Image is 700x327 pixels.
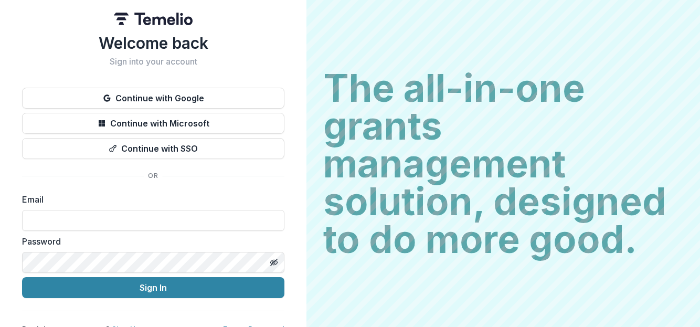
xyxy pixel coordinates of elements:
label: Email [22,193,278,206]
button: Continue with SSO [22,138,284,159]
button: Sign In [22,277,284,298]
button: Continue with Google [22,88,284,109]
h2: Sign into your account [22,57,284,67]
img: Temelio [114,13,193,25]
button: Toggle password visibility [266,254,282,271]
label: Password [22,235,278,248]
h1: Welcome back [22,34,284,52]
button: Continue with Microsoft [22,113,284,134]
